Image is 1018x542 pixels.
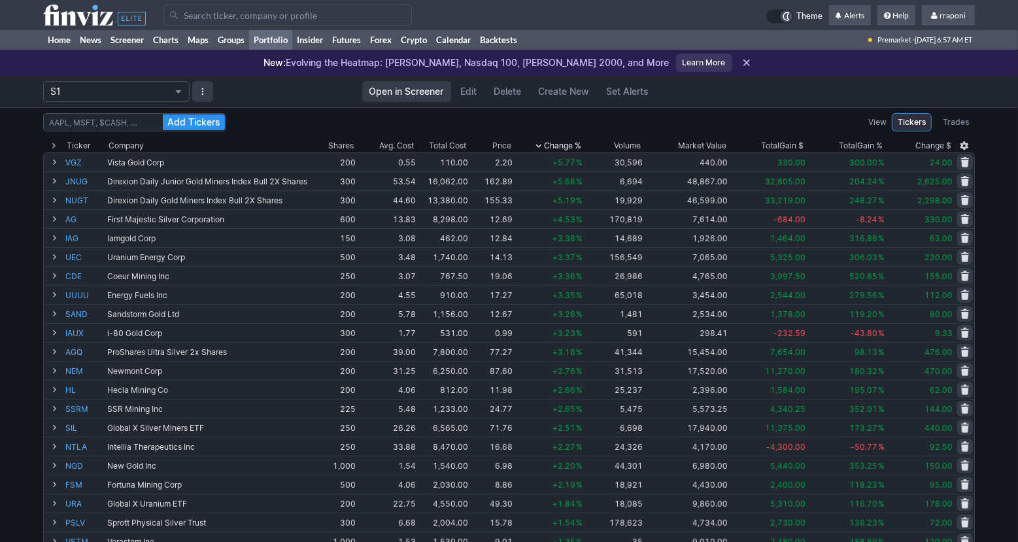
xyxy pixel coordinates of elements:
[107,404,309,414] div: SSR Mining Inc
[849,177,877,186] span: 204.24
[584,323,644,342] td: 591
[915,30,972,50] span: [DATE] 6:57 AM ET
[892,113,932,131] a: Tickers
[380,139,415,152] div: Avg. Cost
[930,233,953,243] span: 63.00
[75,30,106,50] a: News
[552,328,575,338] span: +3.23
[50,85,169,98] span: S1
[292,30,328,50] a: Insider
[576,177,583,186] span: %
[469,266,514,285] td: 19.06
[310,418,357,437] td: 250
[43,81,190,102] button: Portfolio
[644,209,730,228] td: 7,614.00
[584,304,644,323] td: 1,481
[849,423,877,433] span: 173.27
[65,381,105,399] a: HL
[770,404,806,414] span: 4,340.25
[878,347,885,357] span: %
[644,247,730,266] td: 7,065.00
[469,285,514,304] td: 17.27
[65,153,105,171] a: VGZ
[584,209,644,228] td: 170,819
[773,214,806,224] span: -684.00
[417,418,469,437] td: 6,565.00
[357,209,417,228] td: 13.83
[107,158,309,167] div: Vista Gold Corp
[417,171,469,190] td: 16,062.00
[492,139,511,152] div: Price
[644,228,730,247] td: 1,926.00
[65,267,105,285] a: CDE
[417,228,469,247] td: 462.00
[552,347,575,357] span: +3.18
[849,385,877,395] span: 195.07
[107,309,309,319] div: Sandstorm Gold Ltd
[770,290,806,300] span: 2,544.00
[487,81,529,102] button: Delete
[644,304,730,323] td: 2,534.00
[930,385,953,395] span: 62.00
[469,456,514,475] td: 6.98
[417,152,469,171] td: 110.00
[65,286,105,304] a: UUUU
[469,190,514,209] td: 155.33
[417,304,469,323] td: 1,156.00
[930,309,953,319] span: 80.00
[461,85,477,98] span: Edit
[264,56,670,69] p: Evolving the Heatmap: [PERSON_NAME], Nasdaq 100, [PERSON_NAME] 2000, and More
[310,152,357,171] td: 200
[584,437,644,456] td: 24,326
[584,418,644,437] td: 6,698
[417,380,469,399] td: 812.00
[552,309,575,319] span: +3.26
[67,139,90,152] div: Ticker
[310,247,357,266] td: 500
[357,190,417,209] td: 44.60
[849,271,877,281] span: 520.85
[552,252,575,262] span: +3.37
[417,456,469,475] td: 1,540.00
[167,116,220,129] span: Add Tickers
[584,399,644,418] td: 5,475
[765,366,806,376] span: 11,270.00
[584,380,644,399] td: 25,237
[552,366,575,376] span: +2.76
[644,342,730,361] td: 15,454.00
[644,399,730,418] td: 5,573.25
[878,309,885,319] span: %
[576,404,583,414] span: %
[930,158,953,167] span: 24.00
[43,113,226,131] input: AAPL, MSFT, $CASH, …
[576,214,583,224] span: %
[849,195,877,205] span: 248.27
[369,85,444,98] span: Open in Screener
[469,361,514,380] td: 87.60
[552,404,575,414] span: +2.65
[107,214,309,224] div: First Majestic Silver Corporation
[552,233,575,243] span: +3.38
[576,347,583,357] span: %
[310,228,357,247] td: 150
[310,285,357,304] td: 200
[925,404,953,414] span: 144.00
[849,366,877,376] span: 180.32
[849,290,877,300] span: 279.56
[357,456,417,475] td: 1.54
[829,5,871,26] a: Alerts
[584,228,644,247] td: 14,689
[878,442,885,452] span: %
[849,252,877,262] span: 306.03
[576,290,583,300] span: %
[552,385,575,395] span: +2.66
[878,328,885,338] span: %
[552,423,575,433] span: +2.51
[310,380,357,399] td: 200
[855,347,877,357] span: 98.13
[329,139,354,152] div: Shares
[878,366,885,376] span: %
[107,366,309,376] div: Newmont Corp
[762,139,804,152] div: Gain $
[576,252,583,262] span: %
